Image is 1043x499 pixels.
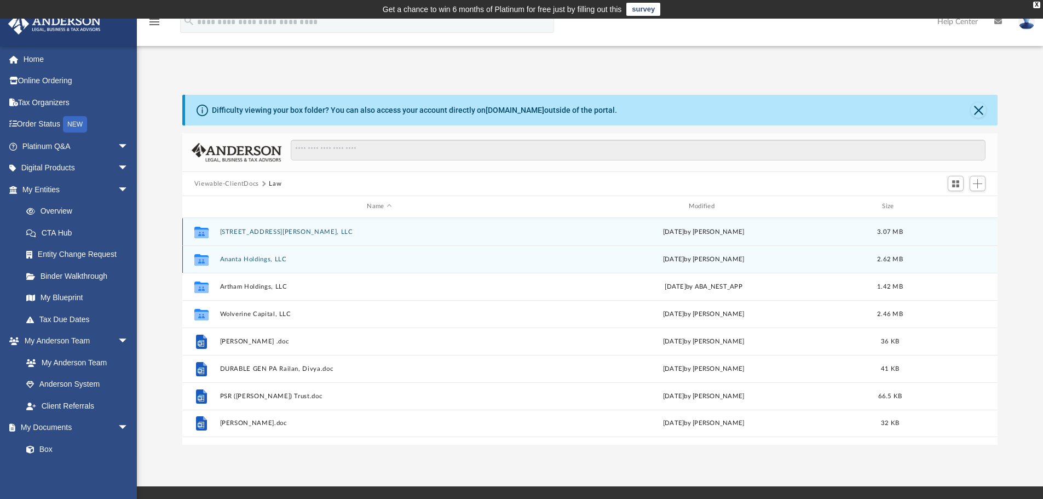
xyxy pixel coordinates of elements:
div: [DATE] by [PERSON_NAME] [544,227,863,237]
a: Client Referrals [15,395,140,417]
a: My Blueprint [15,287,140,309]
span: 2.62 MB [877,256,903,262]
button: Switch to Grid View [948,176,964,191]
span: 36 KB [881,338,899,344]
button: Law [269,179,281,189]
span: arrow_drop_down [118,157,140,180]
button: [PERSON_NAME] .doc [220,338,539,345]
a: Overview [15,200,145,222]
a: Tax Organizers [8,91,145,113]
div: Modified [544,202,863,211]
span: arrow_drop_down [118,330,140,353]
a: Entity Change Request [15,244,145,266]
div: close [1033,2,1040,8]
button: Ananta Holdings, LLC [220,256,539,263]
a: Box [15,438,134,460]
a: survey [626,3,660,16]
button: [PERSON_NAME].doc [220,420,539,427]
i: menu [148,15,161,28]
button: DURABLE GEN PA Railan, Divya.doc [220,365,539,372]
button: Viewable-ClientDocs [194,179,259,189]
div: Size [868,202,912,211]
a: Anderson System [15,374,140,395]
div: id [917,202,993,211]
button: Artham Holdings, LLC [220,283,539,290]
div: id [187,202,215,211]
img: User Pic [1018,14,1035,30]
a: Tax Due Dates [15,308,145,330]
div: [DATE] by [PERSON_NAME] [544,364,863,374]
button: [STREET_ADDRESS][PERSON_NAME], LLC [220,228,539,236]
div: [DATE] by [PERSON_NAME] [544,336,863,346]
a: Platinum Q&Aarrow_drop_down [8,135,145,157]
span: arrow_drop_down [118,179,140,201]
div: [DATE] by [PERSON_NAME] [544,309,863,319]
a: Digital Productsarrow_drop_down [8,157,145,179]
button: PSR ([PERSON_NAME]) Trust.doc [220,393,539,400]
a: My Anderson Teamarrow_drop_down [8,330,140,352]
span: 2.46 MB [877,311,903,317]
a: menu [148,21,161,28]
span: 66.5 KB [878,393,902,399]
a: My Documentsarrow_drop_down [8,417,140,439]
span: arrow_drop_down [118,135,140,158]
a: [DOMAIN_NAME] [486,106,544,114]
div: Difficulty viewing your box folder? You can also access your account directly on outside of the p... [212,105,617,116]
a: Order StatusNEW [8,113,145,136]
div: [DATE] by ABA_NEST_APP [544,282,863,291]
a: Online Ordering [8,70,145,92]
div: [DATE] by [PERSON_NAME] [544,391,863,401]
span: 3.07 MB [877,228,903,234]
span: 41 KB [881,365,899,371]
a: Meeting Minutes [15,460,140,482]
button: Wolverine Capital, LLC [220,311,539,318]
div: Get a chance to win 6 months of Platinum for free just by filling out this [383,3,622,16]
div: grid [182,218,998,445]
a: Home [8,48,145,70]
button: Close [971,102,986,118]
span: arrow_drop_down [118,417,140,439]
a: Binder Walkthrough [15,265,145,287]
a: My Entitiesarrow_drop_down [8,179,145,200]
a: My Anderson Team [15,352,134,374]
div: Name [219,202,539,211]
span: 1.42 MB [877,283,903,289]
div: [DATE] by [PERSON_NAME] [544,418,863,428]
button: Add [970,176,986,191]
span: 32 KB [881,420,899,426]
i: search [183,15,195,27]
div: NEW [63,116,87,133]
img: Anderson Advisors Platinum Portal [5,13,104,35]
div: [DATE] by [PERSON_NAME] [544,254,863,264]
input: Search files and folders [291,140,986,160]
a: CTA Hub [15,222,145,244]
